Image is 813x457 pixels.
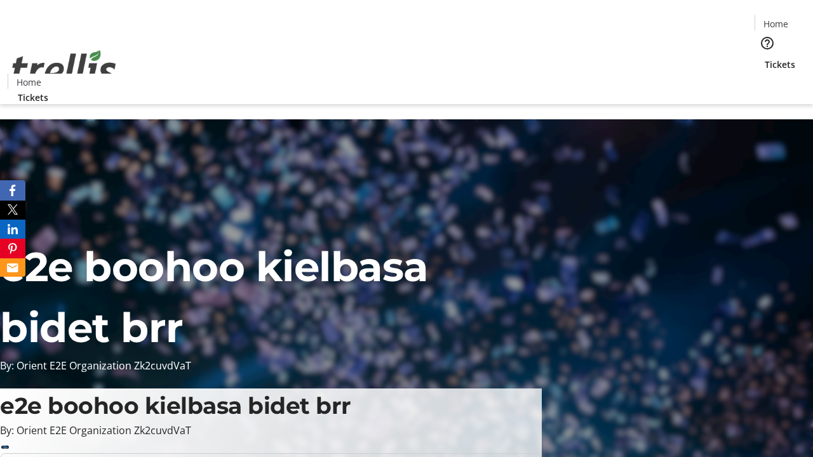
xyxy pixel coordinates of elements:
span: Home [17,76,41,89]
a: Home [755,17,796,30]
a: Tickets [8,91,58,104]
button: Cart [755,71,780,96]
span: Home [763,17,788,30]
a: Tickets [755,58,805,71]
img: Orient E2E Organization Zk2cuvdVaT's Logo [8,36,121,100]
span: Tickets [765,58,795,71]
span: Tickets [18,91,48,104]
a: Home [8,76,49,89]
button: Help [755,30,780,56]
